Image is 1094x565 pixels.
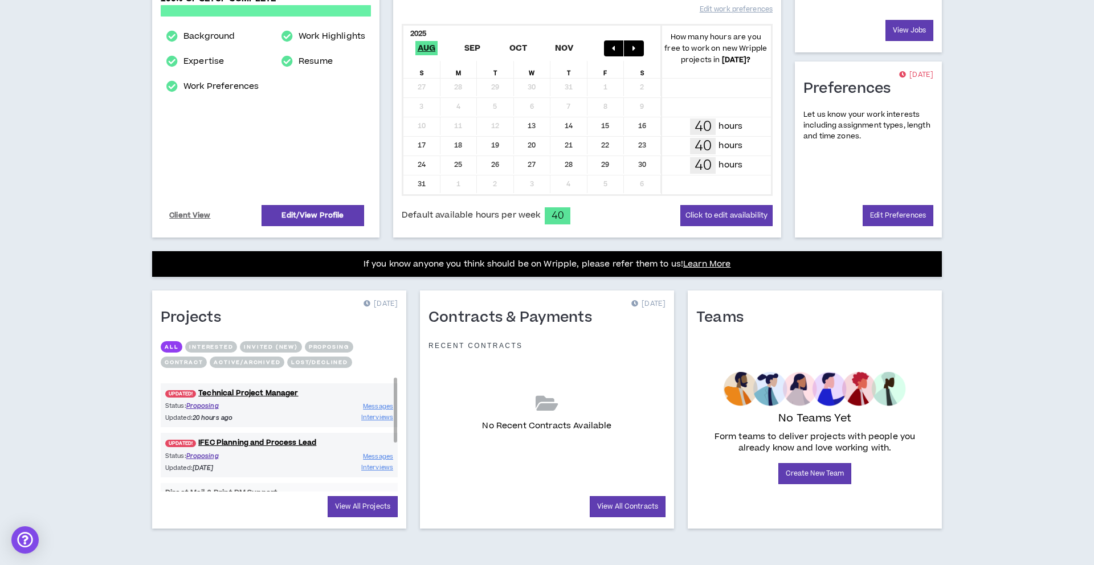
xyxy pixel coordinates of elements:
button: Lost/Declined [287,357,352,368]
button: Proposing [305,341,353,353]
p: hours [719,159,742,171]
a: Expertise [183,55,224,68]
b: [DATE] ? [722,55,751,65]
a: Background [183,30,235,43]
a: View Jobs [885,20,933,41]
p: [DATE] [364,298,398,310]
p: [DATE] [899,69,933,81]
div: Open Intercom Messenger [11,526,39,554]
p: Updated: [165,413,279,423]
p: Status: [165,401,279,411]
a: Client View [168,206,213,226]
div: W [514,61,551,78]
a: View All Projects [328,496,398,517]
a: UPDATED!Technical Project Manager [161,388,398,399]
p: [DATE] [631,298,666,310]
button: Interested [185,341,237,353]
p: If you know anyone you think should be on Wripple, please refer them to us! [364,257,731,271]
span: Proposing [186,402,219,410]
span: Messages [363,452,393,461]
span: Nov [553,41,576,55]
a: Interviews [361,462,393,473]
div: S [403,61,440,78]
h1: Teams [696,309,752,327]
img: empty [724,372,905,406]
span: Interviews [361,413,393,421]
button: Click to edit availability [680,205,773,226]
p: How many hours are you free to work on new Wripple projects in [661,31,771,65]
div: T [550,61,587,78]
h1: Projects [161,309,230,327]
p: Updated: [165,463,279,473]
button: All [161,341,182,353]
span: UPDATED! [165,440,196,447]
span: Default available hours per week [402,209,540,222]
button: Active/Archived [210,357,284,368]
span: Aug [415,41,438,55]
a: Work Preferences [183,80,259,93]
a: Edit/View Profile [262,205,364,226]
p: No Teams Yet [778,411,851,427]
span: Messages [363,402,393,411]
h1: Preferences [803,80,900,98]
span: Oct [507,41,530,55]
p: hours [719,120,742,133]
a: UPDATED!IFEC Planning and Process Lead [161,437,398,448]
div: S [624,61,661,78]
a: Resume [299,55,333,68]
div: F [587,61,624,78]
a: View All Contracts [590,496,666,517]
i: 20 hours ago [193,413,232,422]
p: Recent Contracts [428,341,523,350]
p: No Recent Contracts Available [482,420,611,432]
b: 2025 [410,28,427,39]
span: UPDATED! [165,390,196,398]
a: Interviews [361,412,393,423]
span: Interviews [361,463,393,472]
p: Form teams to deliver projects with people you already know and love working with. [701,431,929,454]
a: Create New Team [778,463,852,484]
a: Edit Preferences [863,205,933,226]
a: Messages [363,401,393,412]
button: Invited (new) [240,341,301,353]
a: Learn More [683,258,730,270]
div: M [440,61,477,78]
a: Work Highlights [299,30,365,43]
button: Contract [161,357,207,368]
span: Sep [462,41,483,55]
p: hours [719,140,742,152]
p: Let us know your work interests including assignment types, length and time zones. [803,109,933,142]
a: Messages [363,451,393,462]
p: Status: [165,451,279,461]
span: Proposing [186,452,219,460]
h1: Contracts & Payments [428,309,601,327]
i: [DATE] [193,464,214,472]
div: T [477,61,514,78]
